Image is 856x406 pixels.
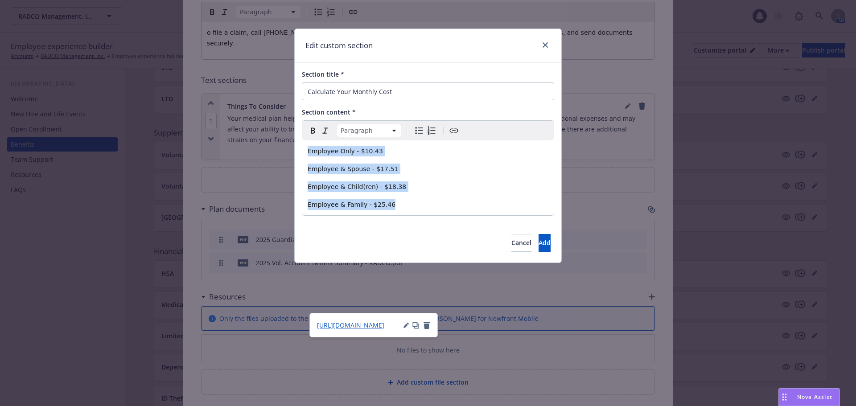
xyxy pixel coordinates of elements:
button: Cancel [511,234,531,252]
span: Employee & Spouse - $17.51 [308,165,398,172]
button: Block type [337,124,401,137]
h1: Edit custom section [305,40,373,51]
span: Cancel [511,238,531,247]
span: Employee Only - $10.43 [308,148,383,155]
div: toggle group [413,124,438,137]
span: Section title * [302,70,344,78]
a: close [540,40,551,50]
button: Add [539,234,551,252]
button: Bulleted list [413,124,425,137]
div: Drag to move [779,389,790,406]
span: Employee & Family - $25.46 [308,201,395,208]
span: [URL][DOMAIN_NAME] [317,321,384,329]
button: Italic [319,124,332,137]
span: Employee & Child(ren) - $18.38 [308,183,406,190]
span: Add [539,238,551,247]
span: Nova Assist [797,393,832,401]
div: editable markdown [302,140,554,215]
a: [URL][DOMAIN_NAME] [317,320,384,330]
span: Section content * [302,108,356,116]
button: Bold [307,124,319,137]
button: Create link [448,124,460,137]
button: Numbered list [425,124,438,137]
button: Nova Assist [778,388,840,406]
